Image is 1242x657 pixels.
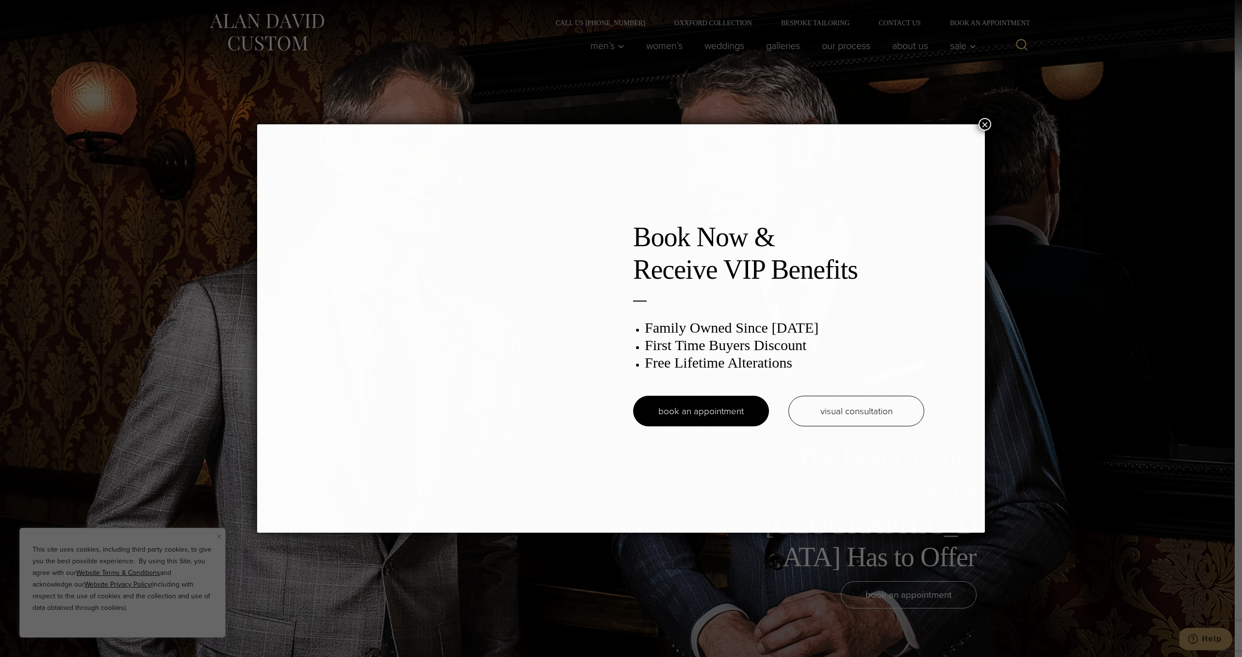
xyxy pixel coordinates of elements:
[788,396,924,426] a: visual consultation
[645,319,924,337] h3: Family Owned Since [DATE]
[979,118,991,131] button: Close
[633,221,924,286] h2: Book Now & Receive VIP Benefits
[645,337,924,354] h3: First Time Buyers Discount
[22,7,42,16] span: Help
[645,354,924,371] h3: Free Lifetime Alterations
[633,396,769,426] a: book an appointment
